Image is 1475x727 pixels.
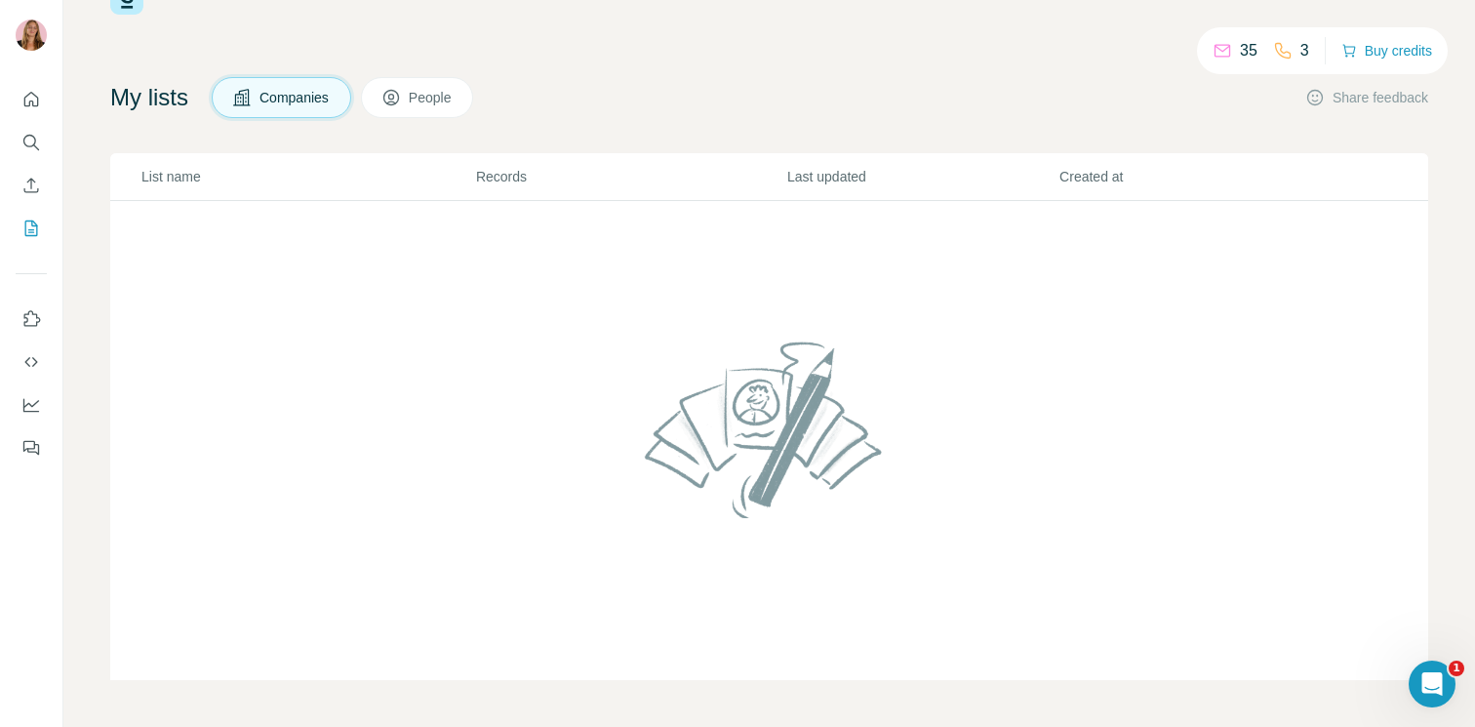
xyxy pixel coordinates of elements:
span: 1 [1449,661,1464,676]
img: Avatar [16,20,47,51]
p: List name [141,167,474,186]
button: My lists [16,211,47,246]
h4: My lists [110,82,188,113]
button: Enrich CSV [16,168,47,203]
span: Companies [259,88,331,107]
p: Last updated [787,167,1057,186]
p: 35 [1240,39,1257,62]
p: Created at [1059,167,1330,186]
button: Buy credits [1341,37,1432,64]
button: Use Surfe on LinkedIn [16,302,47,337]
p: Records [476,167,785,186]
button: Use Surfe API [16,344,47,380]
img: No lists found [637,325,902,534]
span: People [409,88,454,107]
button: Quick start [16,82,47,117]
button: Dashboard [16,387,47,423]
button: Share feedback [1305,88,1428,107]
button: Search [16,125,47,160]
p: 3 [1300,39,1309,62]
button: Feedback [16,430,47,465]
iframe: Intercom live chat [1409,661,1455,707]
